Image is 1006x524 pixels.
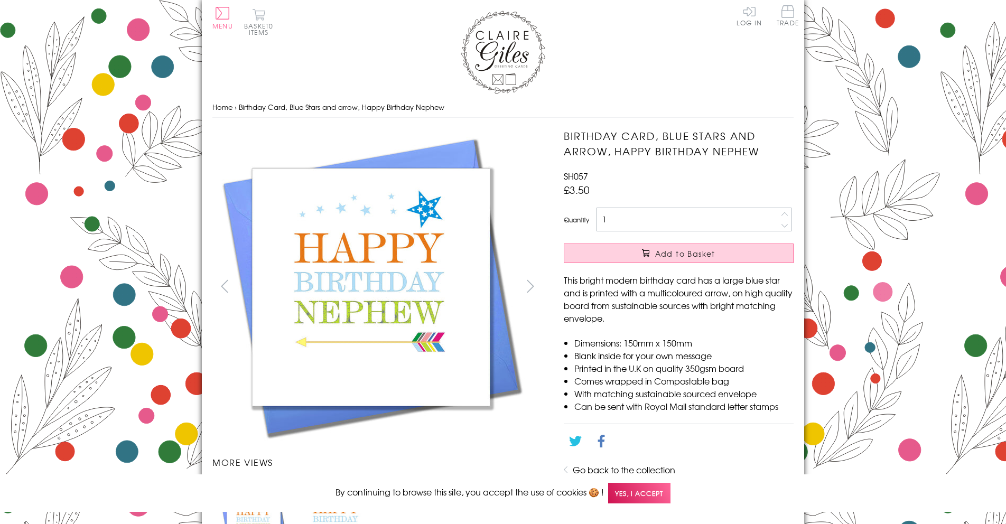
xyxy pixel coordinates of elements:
[574,387,794,400] li: With matching sustainable sourced envelope
[235,102,237,112] span: ›
[519,274,543,298] button: next
[574,362,794,375] li: Printed in the U.K on quality 350gsm board
[212,456,543,469] h3: More views
[212,7,233,29] button: Menu
[564,215,589,224] label: Quantity
[244,8,273,35] button: Basket0 items
[212,21,233,31] span: Menu
[239,102,444,112] span: Birthday Card, Blue Stars and arrow, Happy Birthday Nephew
[564,182,590,197] span: £3.50
[608,483,670,503] span: Yes, I accept
[564,128,794,159] h1: Birthday Card, Blue Stars and arrow, Happy Birthday Nephew
[574,375,794,387] li: Comes wrapped in Compostable bag
[574,349,794,362] li: Blank inside for your own message
[249,21,273,37] span: 0 items
[573,463,675,476] a: Go back to the collection
[212,274,236,298] button: prev
[564,274,794,324] p: This bright modern birthday card has a large blue star and is printed with a multicoloured arrow,...
[737,5,762,26] a: Log In
[212,97,794,118] nav: breadcrumbs
[564,170,588,182] span: SH057
[461,11,545,94] img: Claire Giles Greetings Cards
[574,400,794,413] li: Can be sent with Royal Mail standard letter stamps
[574,336,794,349] li: Dimensions: 150mm x 150mm
[212,102,232,112] a: Home
[212,128,529,445] img: Birthday Card, Blue Stars and arrow, Happy Birthday Nephew
[777,5,799,26] span: Trade
[777,5,799,28] a: Trade
[564,244,794,263] button: Add to Basket
[655,248,715,259] span: Add to Basket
